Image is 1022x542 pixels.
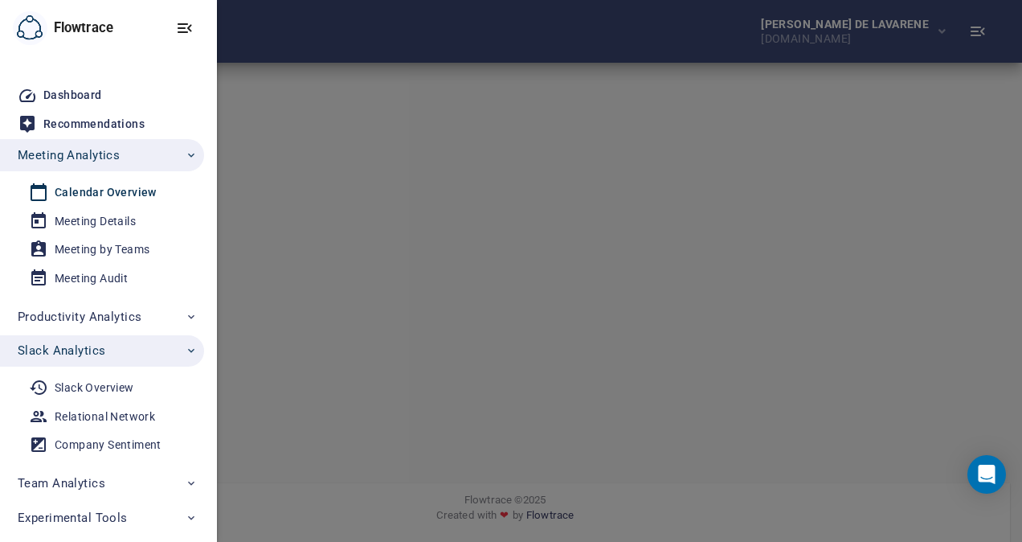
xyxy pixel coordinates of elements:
[55,269,128,289] div: Meeting Audit
[47,18,113,38] div: Flowtrace
[13,11,113,46] div: Flowtrace Analytics
[55,240,149,260] div: Meeting by Teams
[43,114,145,134] div: Recommendations
[55,211,136,232] div: Meeting Details
[55,378,134,398] div: Slack Overview
[55,407,155,427] div: Relational Network
[13,11,47,46] button: Flowtrace Analytics
[17,15,43,41] img: Flowtrace Analytics
[166,9,204,47] button: Toggle Sidebar
[18,306,141,327] span: Productivity Analytics
[55,435,161,455] div: Company Sentiment
[18,473,105,494] span: Team Analytics
[18,145,120,166] span: Meeting Analytics
[967,455,1006,494] div: Open Intercom Messenger
[18,507,128,528] span: Experimental Tools
[55,183,157,203] div: Calendar Overview
[43,85,102,105] div: Dashboard
[18,340,105,361] span: Slack Analytics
